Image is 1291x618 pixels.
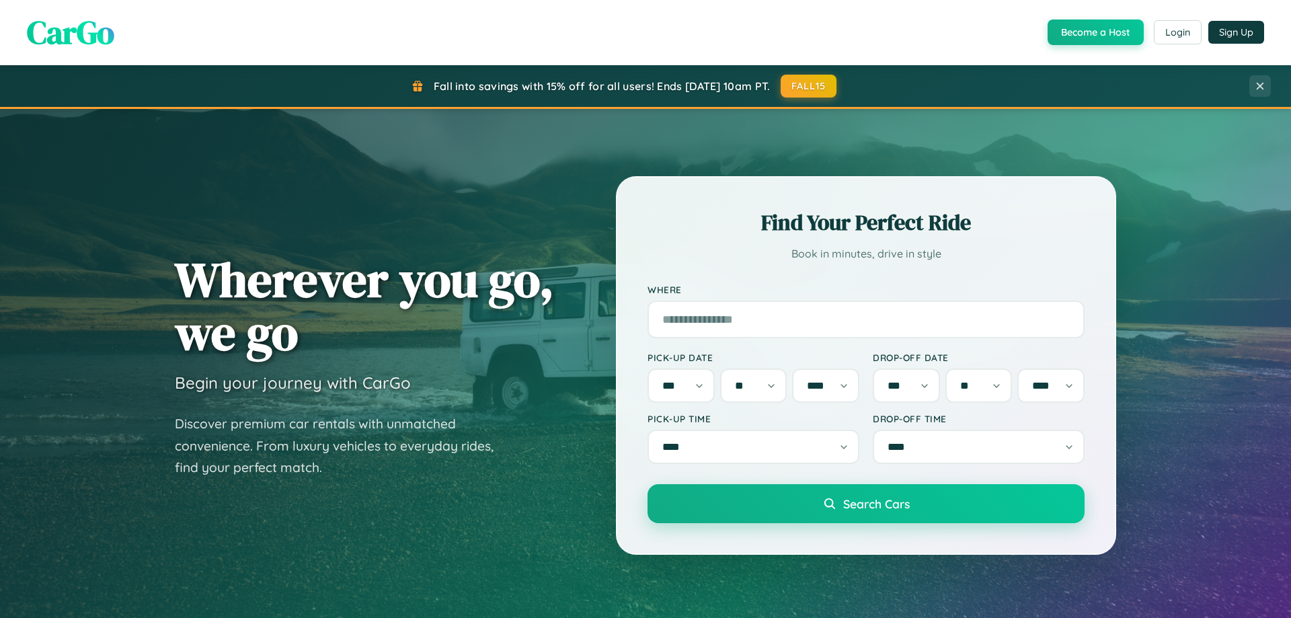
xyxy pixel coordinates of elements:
label: Pick-up Time [648,413,859,424]
h1: Wherever you go, we go [175,253,554,359]
button: Become a Host [1048,20,1144,45]
label: Drop-off Date [873,352,1085,363]
span: Search Cars [843,496,910,511]
p: Book in minutes, drive in style [648,244,1085,264]
button: FALL15 [781,75,837,98]
button: Sign Up [1208,21,1264,44]
label: Pick-up Date [648,352,859,363]
span: CarGo [27,10,114,54]
h3: Begin your journey with CarGo [175,373,411,393]
button: Search Cars [648,484,1085,523]
span: Fall into savings with 15% off for all users! Ends [DATE] 10am PT. [434,79,771,93]
label: Drop-off Time [873,413,1085,424]
p: Discover premium car rentals with unmatched convenience. From luxury vehicles to everyday rides, ... [175,413,511,479]
h2: Find Your Perfect Ride [648,208,1085,237]
button: Login [1154,20,1202,44]
label: Where [648,284,1085,295]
